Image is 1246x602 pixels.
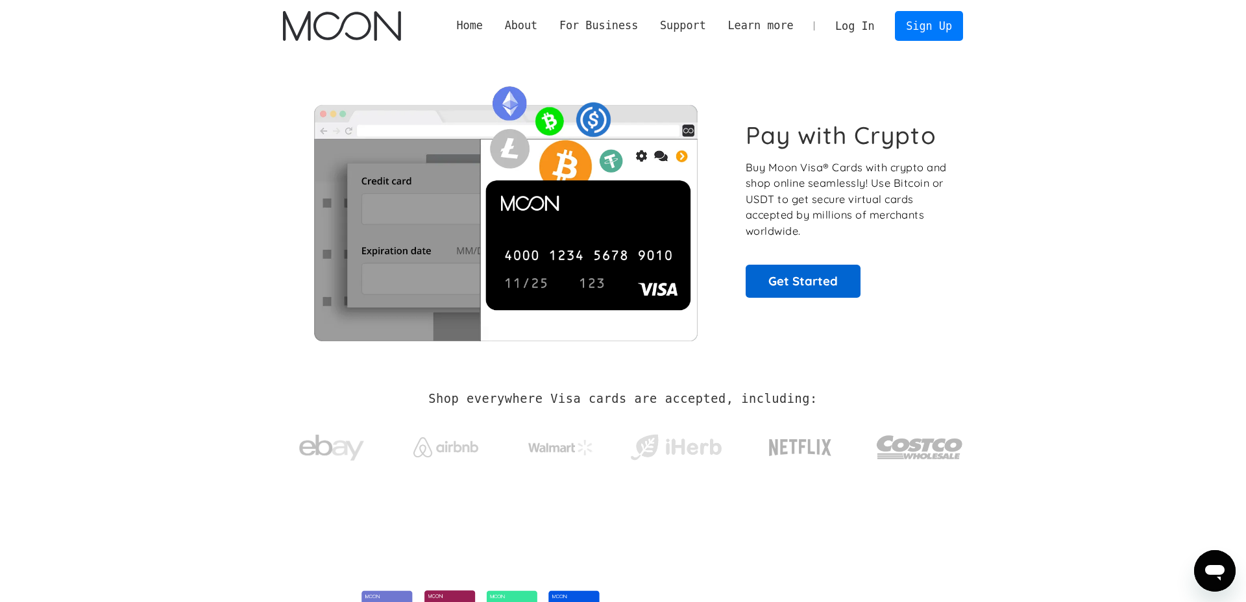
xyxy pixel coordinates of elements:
[548,18,649,34] div: For Business
[746,121,936,150] h1: Pay with Crypto
[283,77,727,341] img: Moon Cards let you spend your crypto anywhere Visa is accepted.
[283,415,380,475] a: ebay
[413,437,478,457] img: Airbnb
[628,431,724,464] img: iHerb
[628,418,724,471] a: iHerb
[824,12,885,40] a: Log In
[299,427,364,468] img: ebay
[746,265,861,297] a: Get Started
[446,18,494,34] a: Home
[283,11,400,41] img: Moon Logo
[727,18,793,34] div: Learn more
[283,11,400,41] a: home
[428,392,817,406] h2: Shop everywhere Visa cards are accepted, including:
[505,18,538,34] div: About
[717,18,805,34] div: Learn more
[559,18,638,34] div: For Business
[876,423,963,472] img: Costco
[528,440,593,455] img: Walmart
[1194,550,1236,592] iframe: Button to launch messaging window
[768,431,833,464] img: Netflix
[895,11,962,40] a: Sign Up
[649,18,716,34] div: Support
[742,418,859,470] a: Netflix
[513,427,609,462] a: Walmart
[398,424,495,464] a: Airbnb
[876,410,963,478] a: Costco
[746,160,949,239] p: Buy Moon Visa® Cards with crypto and shop online seamlessly! Use Bitcoin or USDT to get secure vi...
[494,18,548,34] div: About
[660,18,706,34] div: Support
